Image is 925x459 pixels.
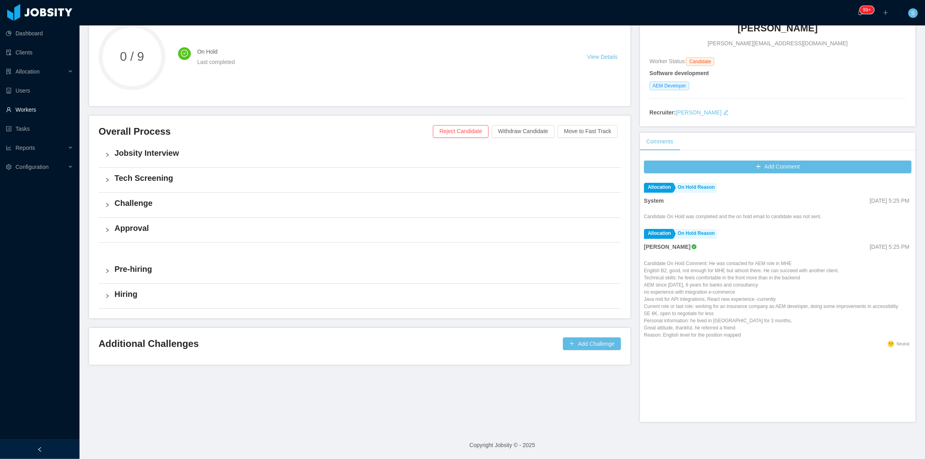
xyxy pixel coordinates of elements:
[114,223,615,234] h4: Approval
[114,198,615,209] h4: Challenge
[870,244,909,250] span: [DATE] 5:25 PM
[433,125,488,138] button: Reject Candidate
[99,284,621,308] div: icon: rightHiring
[640,133,680,151] div: Comments
[99,125,433,138] h3: Overall Process
[105,203,110,207] i: icon: right
[644,229,673,239] a: Allocation
[6,145,12,151] i: icon: line-chart
[650,81,689,90] span: AEM Developer
[644,198,664,204] strong: System
[644,260,898,339] div: Candidate On Hold Comment: He was contacted for AEM role in MHE English B2, good, not enough for ...
[723,110,729,115] i: icon: edit
[563,337,621,350] button: icon: plusAdd Challenge
[99,218,621,242] div: icon: rightApproval
[644,161,911,173] button: icon: plusAdd Comment
[587,54,618,60] a: View Details
[897,342,909,346] span: Neutral
[197,47,568,56] h4: On Hold
[6,83,73,99] a: icon: robotUsers
[6,45,73,60] a: icon: auditClients
[708,39,847,48] span: [PERSON_NAME][EMAIL_ADDRESS][DOMAIN_NAME]
[644,213,821,220] div: Candidate On Hold was completed and the on hold email to candidate was not sent.
[181,50,188,57] i: icon: check-circle
[883,10,888,15] i: icon: plus
[197,58,568,66] div: Last completed
[650,58,686,64] span: Worker Status:
[492,125,555,138] button: Withdraw Candidate
[80,432,925,459] footer: Copyright Jobsity © - 2025
[911,8,915,18] span: S
[99,168,621,192] div: icon: rightTech Screening
[650,70,709,76] strong: Software development
[650,109,676,116] strong: Recruiter:
[114,172,615,184] h4: Tech Screening
[676,109,721,116] a: [PERSON_NAME]
[870,198,909,204] span: [DATE] 5:25 PM
[686,57,714,66] span: Candidate
[105,294,110,298] i: icon: right
[16,145,35,151] span: Reports
[6,102,73,118] a: icon: userWorkers
[860,6,874,14] sup: 1212
[16,164,48,170] span: Configuration
[105,178,110,182] i: icon: right
[99,193,621,217] div: icon: rightChallenge
[6,121,73,137] a: icon: profileTasks
[6,25,73,41] a: icon: pie-chartDashboard
[105,269,110,273] i: icon: right
[6,69,12,74] i: icon: solution
[6,164,12,170] i: icon: setting
[16,68,40,75] span: Allocation
[644,244,690,250] strong: [PERSON_NAME]
[99,50,165,63] span: 0 / 9
[738,22,818,39] a: [PERSON_NAME]
[105,228,110,232] i: icon: right
[114,147,615,159] h4: Jobsity Interview
[105,153,110,157] i: icon: right
[644,183,673,193] a: Allocation
[99,259,621,283] div: icon: rightPre-hiring
[738,22,818,35] h3: [PERSON_NAME]
[674,183,717,193] a: On Hold Reason
[99,143,621,167] div: icon: rightJobsity Interview
[857,10,863,15] i: icon: bell
[99,337,560,350] h3: Additional Challenges
[114,263,615,275] h4: Pre-hiring
[114,289,615,300] h4: Hiring
[674,229,717,239] a: On Hold Reason
[558,125,618,138] button: Move to Fast Track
